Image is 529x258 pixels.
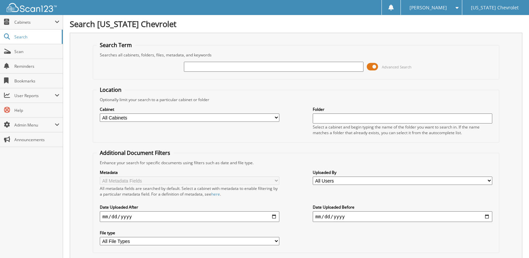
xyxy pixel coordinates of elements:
iframe: Chat Widget [496,226,529,258]
label: File type [100,230,279,236]
span: User Reports [14,93,55,98]
div: Optionally limit your search to a particular cabinet or folder [96,97,496,102]
label: Cabinet [100,106,279,112]
span: Cabinets [14,19,55,25]
label: Date Uploaded Before [313,204,492,210]
a: here [211,191,220,197]
span: [US_STATE] Chevrolet [471,6,519,10]
span: [PERSON_NAME] [410,6,447,10]
legend: Location [96,86,125,93]
div: All metadata fields are searched by default. Select a cabinet with metadata to enable filtering b... [100,186,279,197]
span: Admin Menu [14,122,55,128]
span: Bookmarks [14,78,59,84]
div: Select a cabinet and begin typing the name of the folder you want to search in. If the name match... [313,124,492,136]
legend: Search Term [96,41,135,49]
img: scan123-logo-white.svg [7,3,57,12]
h1: Search [US_STATE] Chevrolet [70,18,522,29]
span: Help [14,107,59,113]
label: Uploaded By [313,170,492,175]
input: end [313,211,492,222]
label: Folder [313,106,492,112]
input: start [100,211,279,222]
label: Metadata [100,170,279,175]
legend: Additional Document Filters [96,149,174,157]
label: Date Uploaded After [100,204,279,210]
span: Search [14,34,58,40]
div: Enhance your search for specific documents using filters such as date and file type. [96,160,496,166]
span: Announcements [14,137,59,143]
span: Scan [14,49,59,54]
div: Searches all cabinets, folders, files, metadata, and keywords [96,52,496,58]
span: Reminders [14,63,59,69]
span: Advanced Search [382,64,412,69]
